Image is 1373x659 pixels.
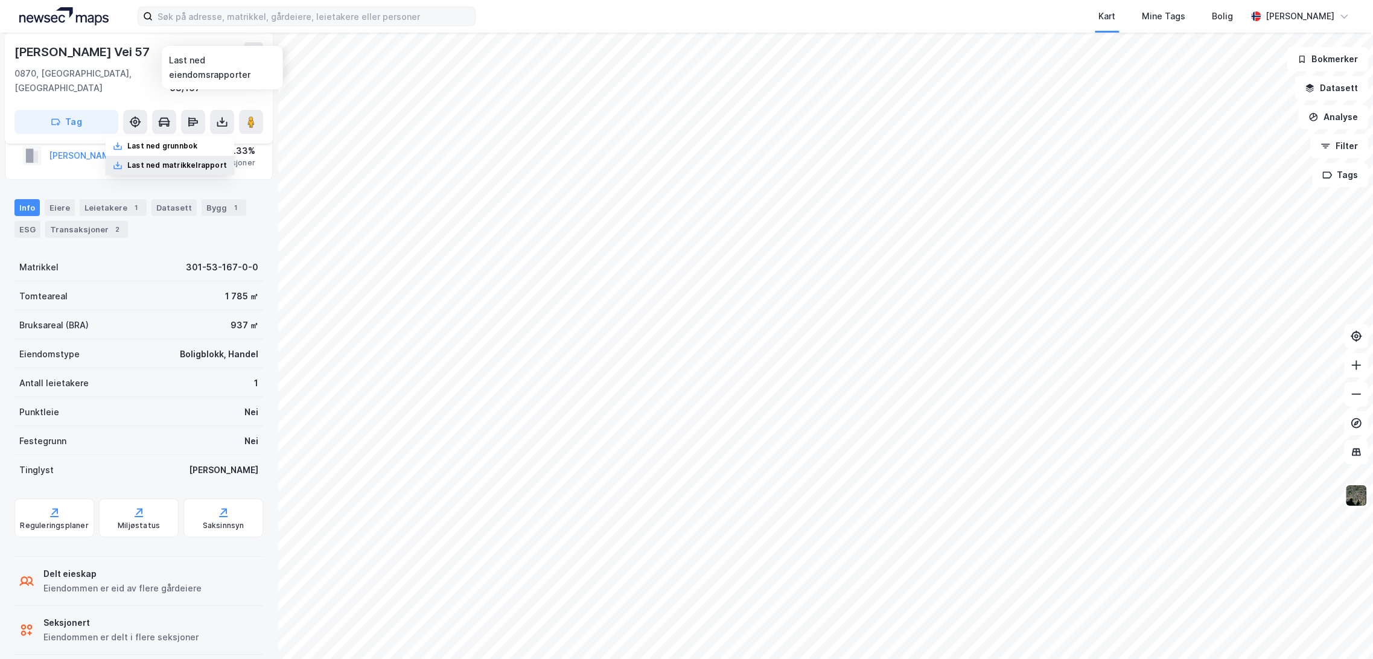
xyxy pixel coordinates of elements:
div: Nei [244,405,258,419]
div: Mine Tags [1142,9,1185,24]
div: Matrikkel [19,260,59,275]
div: Seksjonert [43,616,199,630]
div: Datasett [151,199,197,216]
div: Eiendommen er eid av flere gårdeiere [43,581,202,596]
div: 301-53-167-0-0 [186,260,258,275]
button: Bokmerker [1287,47,1368,71]
button: Tag [14,110,118,134]
div: Tomteareal [19,289,68,304]
div: Transaksjoner [45,221,128,238]
div: [PERSON_NAME] Vei 57 [14,42,152,62]
div: Kart [1098,9,1115,24]
div: Bygg [202,199,246,216]
div: Kontrollprogram for chat [1313,601,1373,659]
div: Last ned matrikkelrapport [127,161,227,170]
div: Leietakere [80,199,147,216]
div: 1 [229,202,241,214]
button: Datasett [1295,76,1368,100]
button: Analyse [1298,105,1368,129]
input: Søk på adresse, matrikkel, gårdeiere, leietakere eller personer [153,7,475,25]
div: 1 [130,202,142,214]
div: Punktleie [19,405,59,419]
div: Delt eieskap [43,567,202,581]
div: Tinglyst [19,463,54,477]
div: Last ned grunnbok [127,141,197,151]
div: ESG [14,221,40,238]
div: Bolig [1212,9,1233,24]
div: [PERSON_NAME] [189,463,258,477]
div: Boligblokk, Handel [180,347,258,361]
button: Filter [1310,134,1368,158]
div: 2 [111,223,123,235]
div: Antall leietakere [19,376,89,390]
img: logo.a4113a55bc3d86da70a041830d287a7e.svg [19,7,109,25]
button: Tags [1312,163,1368,187]
iframe: Chat Widget [1313,601,1373,659]
div: [GEOGRAPHIC_DATA], 53/167 [170,66,263,95]
div: Saksinnsyn [203,521,244,530]
div: 937 ㎡ [231,318,258,333]
div: 1 785 ㎡ [225,289,258,304]
div: Eiere [45,199,75,216]
div: Info [14,199,40,216]
div: [PERSON_NAME] [1266,9,1334,24]
div: Bruksareal (BRA) [19,318,89,333]
div: Eiendommen er delt i flere seksjoner [43,630,199,645]
div: Miljøstatus [118,521,160,530]
div: Nei [244,434,258,448]
img: 9k= [1345,484,1368,507]
div: Eiendomstype [19,347,80,361]
div: 0870, [GEOGRAPHIC_DATA], [GEOGRAPHIC_DATA] [14,66,170,95]
div: 1 [254,376,258,390]
div: Festegrunn [19,434,66,448]
div: Reguleringsplaner [20,521,88,530]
